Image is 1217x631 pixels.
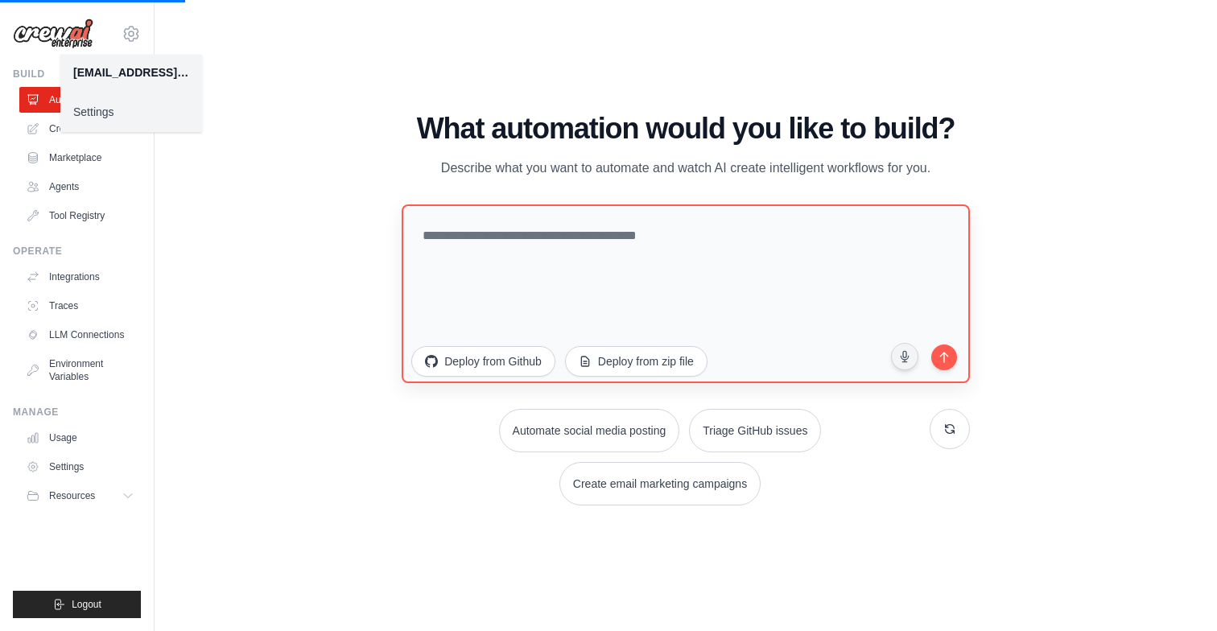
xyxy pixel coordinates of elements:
[19,264,141,290] a: Integrations
[1137,554,1217,631] iframe: Chat Widget
[499,409,680,452] button: Automate social media posting
[49,489,95,502] span: Resources
[19,425,141,451] a: Usage
[19,203,141,229] a: Tool Registry
[13,591,141,618] button: Logout
[13,406,141,419] div: Manage
[13,68,141,80] div: Build
[19,145,141,171] a: Marketplace
[19,87,141,113] a: Automations
[415,158,956,179] p: Describe what you want to automate and watch AI create intelligent workflows for you.
[19,174,141,200] a: Agents
[60,97,202,126] a: Settings
[19,454,141,480] a: Settings
[19,351,141,390] a: Environment Variables
[13,245,141,258] div: Operate
[72,598,101,611] span: Logout
[411,346,555,377] button: Deploy from Github
[689,409,821,452] button: Triage GitHub issues
[19,483,141,509] button: Resources
[402,113,970,145] h1: What automation would you like to build?
[559,462,761,505] button: Create email marketing campaigns
[13,19,93,49] img: Logo
[19,322,141,348] a: LLM Connections
[19,293,141,319] a: Traces
[73,64,189,80] div: [EMAIL_ADDRESS][PERSON_NAME][DOMAIN_NAME]
[565,346,708,377] button: Deploy from zip file
[19,116,141,142] a: Crew Studio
